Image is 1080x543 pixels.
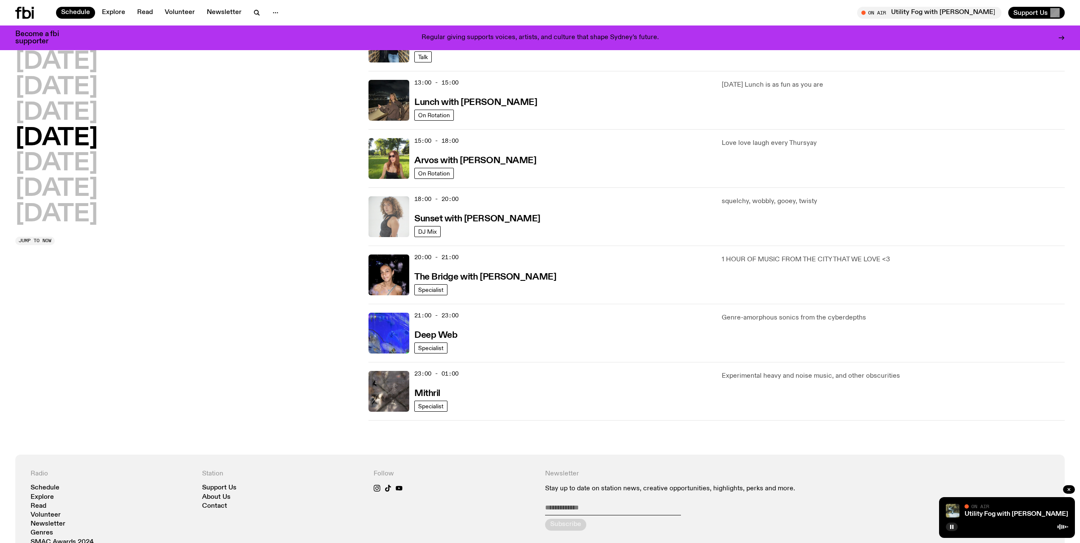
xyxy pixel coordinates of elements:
[368,138,409,179] img: Lizzie Bowles is sitting in a bright green field of grass, with dark sunglasses and a black top. ...
[202,470,363,478] h4: Station
[414,226,441,237] a: DJ Mix
[414,137,458,145] span: 15:00 - 18:00
[414,213,540,223] a: Sunset with [PERSON_NAME]
[31,512,61,518] a: Volunteer
[965,511,1068,518] a: Utility Fog with [PERSON_NAME]
[368,313,409,354] img: An abstract artwork, in bright blue with amorphous shapes, illustrated shimmers and small drawn c...
[31,530,53,536] a: Genres
[56,7,95,19] a: Schedule
[414,311,458,320] span: 21:00 - 23:00
[418,170,450,176] span: On Rotation
[31,485,59,491] a: Schedule
[414,79,458,87] span: 13:00 - 15:00
[414,215,540,223] h3: Sunset with [PERSON_NAME]
[15,152,98,175] button: [DATE]
[15,31,70,45] h3: Become a fbi supporter
[15,177,98,201] button: [DATE]
[160,7,200,19] a: Volunteer
[545,485,878,493] p: Stay up to date on station news, creative opportunities, highlights, perks and more.
[368,80,409,121] img: Izzy Page stands above looking down at Opera Bar. She poses in front of the Harbour Bridge in the...
[31,494,54,501] a: Explore
[414,387,440,398] a: Mithril
[414,389,440,398] h3: Mithril
[418,403,444,409] span: Specialist
[414,253,458,261] span: 20:00 - 21:00
[722,313,1065,323] p: Genre-amorphous sonics from the cyberdepths
[414,370,458,378] span: 23:00 - 01:00
[202,494,231,501] a: About Us
[19,238,51,243] span: Jump to now
[414,51,432,62] a: Talk
[414,342,447,354] a: Specialist
[722,255,1065,265] p: 1 HOUR OF MUSIC FROM THE CITY THAT WE LOVE <3
[31,521,65,527] a: Newsletter
[857,7,1001,19] button: On AirUtility Fog with [PERSON_NAME]
[722,196,1065,206] p: squelchy, wobbly, gooey, twisty
[15,101,98,125] button: [DATE]
[722,138,1065,148] p: Love love laugh every Thursyay
[414,168,454,179] a: On Rotation
[971,503,989,509] span: On Air
[414,273,556,282] h3: The Bridge with [PERSON_NAME]
[722,371,1065,381] p: Experimental heavy and noise music, and other obscurities
[414,156,536,165] h3: Arvos with [PERSON_NAME]
[132,7,158,19] a: Read
[15,203,98,226] button: [DATE]
[545,519,586,531] button: Subscribe
[414,155,536,165] a: Arvos with [PERSON_NAME]
[414,331,457,340] h3: Deep Web
[1008,7,1065,19] button: Support Us
[31,470,192,478] h4: Radio
[414,96,537,107] a: Lunch with [PERSON_NAME]
[414,271,556,282] a: The Bridge with [PERSON_NAME]
[202,7,247,19] a: Newsletter
[414,110,454,121] a: On Rotation
[414,401,447,412] a: Specialist
[31,503,46,509] a: Read
[15,127,98,150] button: [DATE]
[418,54,428,60] span: Talk
[418,345,444,351] span: Specialist
[722,80,1065,90] p: [DATE] Lunch is as fun as you are
[15,50,98,74] button: [DATE]
[422,34,659,42] p: Regular giving supports voices, artists, and culture that shape Sydney’s future.
[202,503,227,509] a: Contact
[946,504,959,518] img: Cover of Corps Citoyen album Barrani
[368,196,409,237] img: Tangela looks past her left shoulder into the camera with an inquisitive look. She is wearing a s...
[418,228,437,235] span: DJ Mix
[418,286,444,293] span: Specialist
[414,329,457,340] a: Deep Web
[414,98,537,107] h3: Lunch with [PERSON_NAME]
[202,485,236,491] a: Support Us
[1013,9,1048,17] span: Support Us
[545,470,878,478] h4: Newsletter
[418,112,450,118] span: On Rotation
[414,284,447,295] a: Specialist
[15,237,55,245] button: Jump to now
[15,76,98,99] button: [DATE]
[374,470,535,478] h4: Follow
[97,7,130,19] a: Explore
[414,195,458,203] span: 18:00 - 20:00
[368,371,409,412] img: An abstract artwork in mostly grey, with a textural cross in the centre. There are metallic and d...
